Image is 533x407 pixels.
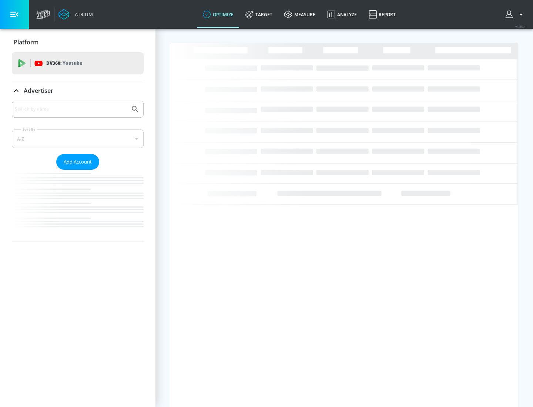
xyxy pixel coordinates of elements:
[239,1,278,28] a: Target
[12,32,144,53] div: Platform
[14,38,38,46] p: Platform
[63,59,82,67] p: Youtube
[64,158,92,166] span: Add Account
[278,1,321,28] a: measure
[12,129,144,148] div: A-Z
[515,24,526,28] span: v 4.25.4
[46,59,82,67] p: DV360:
[363,1,402,28] a: Report
[12,80,144,101] div: Advertiser
[24,87,53,95] p: Advertiser
[12,52,144,74] div: DV360: Youtube
[58,9,93,20] a: Atrium
[12,170,144,242] nav: list of Advertiser
[56,154,99,170] button: Add Account
[197,1,239,28] a: optimize
[72,11,93,18] div: Atrium
[12,101,144,242] div: Advertiser
[21,127,37,132] label: Sort By
[15,104,127,114] input: Search by name
[321,1,363,28] a: Analyze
